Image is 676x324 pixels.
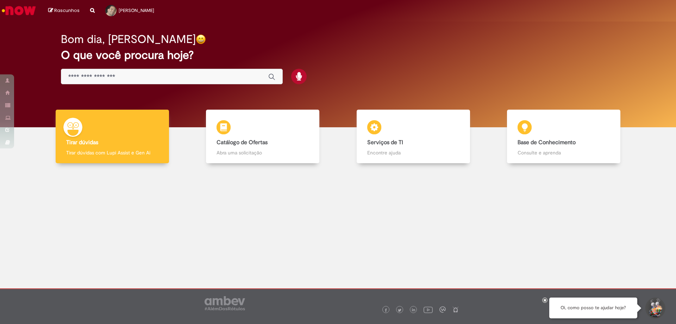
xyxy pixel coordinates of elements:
[48,7,80,14] a: Rascunhos
[384,308,388,312] img: logo_footer_facebook.png
[37,110,188,164] a: Tirar dúvidas Tirar dúvidas com Lupi Assist e Gen Ai
[217,149,309,156] p: Abra uma solicitação
[367,149,459,156] p: Encontre ajuda
[644,298,665,319] button: Iniciar Conversa de Suporte
[518,149,610,156] p: Consulte e aprenda
[119,7,154,13] span: [PERSON_NAME]
[188,110,338,164] a: Catálogo de Ofertas Abra uma solicitação
[439,306,446,313] img: logo_footer_workplace.png
[1,4,37,18] img: ServiceNow
[196,34,206,44] img: happy-face.png
[412,308,415,312] img: logo_footer_linkedin.png
[217,139,268,146] b: Catálogo de Ofertas
[452,306,459,313] img: logo_footer_naosei.png
[66,149,158,156] p: Tirar dúvidas com Lupi Assist e Gen Ai
[61,49,615,61] h2: O que você procura hoje?
[518,139,576,146] b: Base de Conhecimento
[66,139,98,146] b: Tirar dúvidas
[338,110,489,164] a: Serviços de TI Encontre ajuda
[61,33,196,45] h2: Bom dia, [PERSON_NAME]
[398,308,401,312] img: logo_footer_twitter.png
[549,298,637,318] div: Oi, como posso te ajudar hoje?
[367,139,403,146] b: Serviços de TI
[489,110,639,164] a: Base de Conhecimento Consulte e aprenda
[205,296,245,310] img: logo_footer_ambev_rotulo_gray.png
[54,7,80,14] span: Rascunhos
[424,305,433,314] img: logo_footer_youtube.png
